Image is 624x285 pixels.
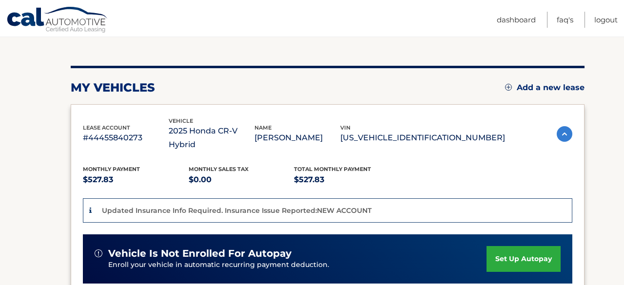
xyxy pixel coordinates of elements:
img: add.svg [505,84,512,91]
span: vehicle is not enrolled for autopay [108,247,292,260]
a: Cal Automotive [6,6,109,35]
p: #44455840273 [83,131,169,145]
span: Monthly sales Tax [189,166,249,172]
span: vehicle [169,117,193,124]
h2: my vehicles [71,80,155,95]
span: Monthly Payment [83,166,140,172]
a: Dashboard [497,12,536,28]
p: $527.83 [294,173,400,187]
img: accordion-active.svg [557,126,572,142]
a: FAQ's [557,12,573,28]
p: [US_VEHICLE_IDENTIFICATION_NUMBER] [340,131,505,145]
p: $527.83 [83,173,189,187]
span: lease account [83,124,130,131]
a: Add a new lease [505,83,585,93]
span: vin [340,124,351,131]
p: Updated Insurance Info Required. Insurance Issue Reported:NEW ACCOUNT [102,206,371,215]
span: Total Monthly Payment [294,166,371,172]
p: Enroll your vehicle in automatic recurring payment deduction. [108,260,487,270]
a: set up autopay [487,246,561,272]
p: 2025 Honda CR-V Hybrid [169,124,254,152]
img: alert-white.svg [95,249,102,257]
span: name [254,124,272,131]
a: Logout [594,12,618,28]
p: [PERSON_NAME] [254,131,340,145]
p: $0.00 [189,173,294,187]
